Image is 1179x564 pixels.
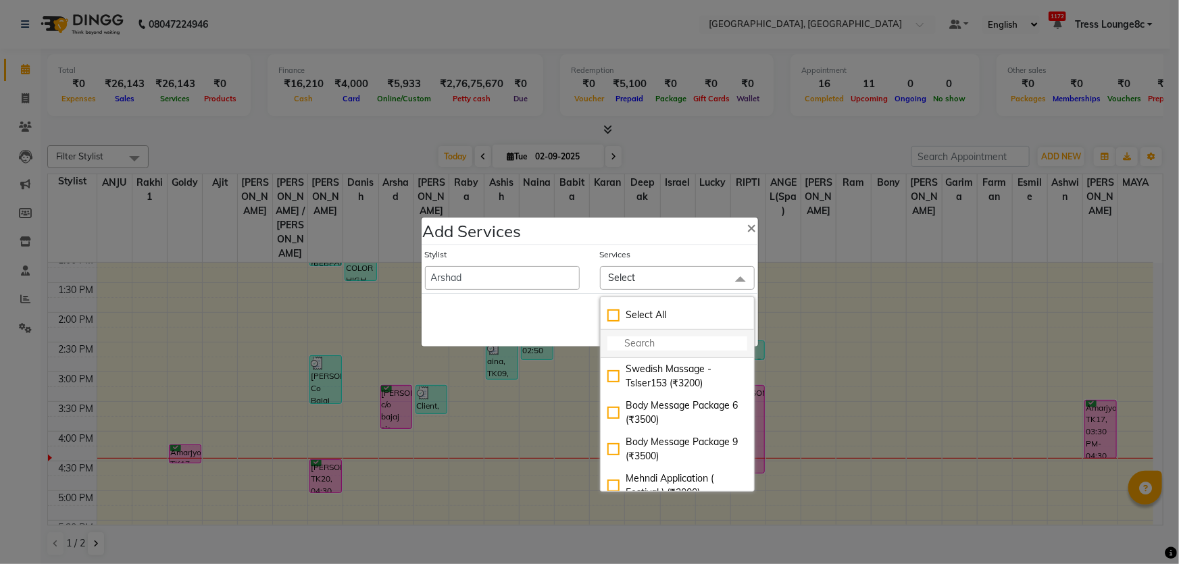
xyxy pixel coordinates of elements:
div: Mehndi Application ( Festival ) (₹2000) [607,471,747,500]
div: Swedish Massage -Tslser153 (₹3200) [607,362,747,390]
div: Select All [607,308,747,322]
label: Stylist [425,249,447,261]
button: Close [736,208,768,246]
input: multiselect-search [607,336,747,351]
span: × [747,217,757,237]
span: Select [609,272,636,284]
div: Body Message Package 9 (₹3500) [607,435,747,463]
h4: Add Services [423,219,522,243]
label: Services [600,249,631,261]
div: Body Message Package 6 (₹3500) [607,399,747,427]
